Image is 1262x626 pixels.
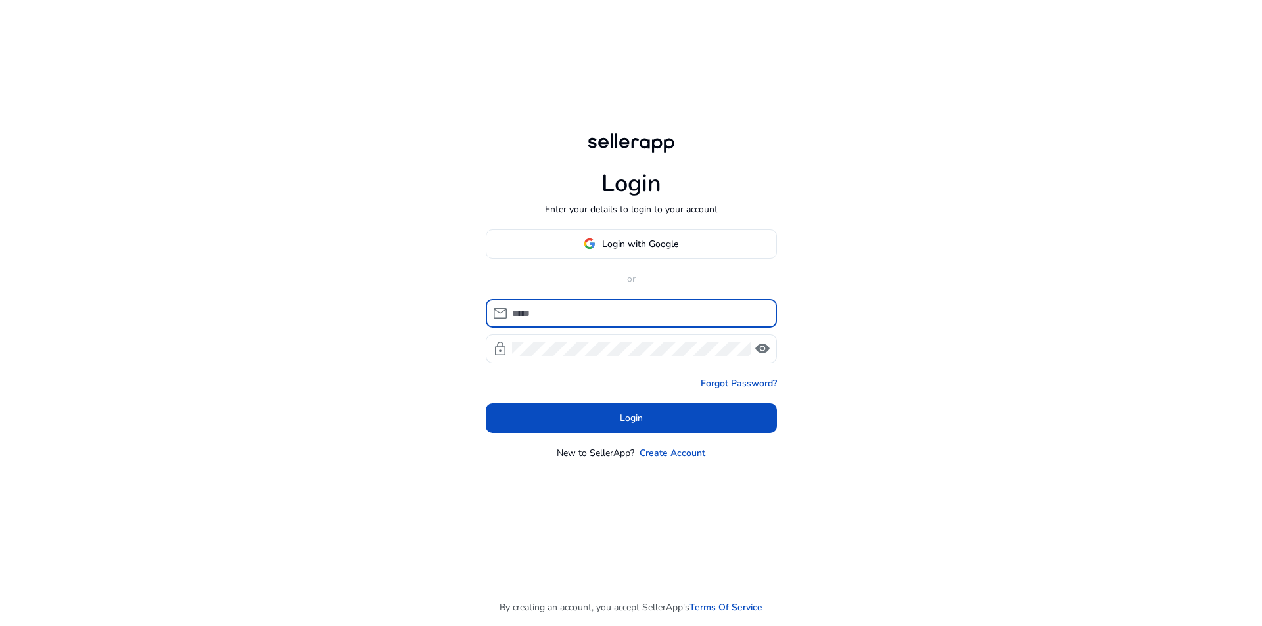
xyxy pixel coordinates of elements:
a: Terms Of Service [689,600,762,614]
span: visibility [755,341,770,357]
a: Forgot Password? [701,376,777,390]
button: Login [486,403,777,433]
p: Enter your details to login to your account [545,202,718,216]
span: mail [492,305,508,321]
a: Create Account [640,446,705,460]
p: or [486,272,777,286]
img: google-logo.svg [584,238,596,250]
h1: Login [601,169,661,198]
span: Login with Google [602,237,678,251]
button: Login with Google [486,229,777,259]
p: New to SellerApp? [557,446,634,460]
span: Login [620,411,643,425]
span: lock [492,341,508,357]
